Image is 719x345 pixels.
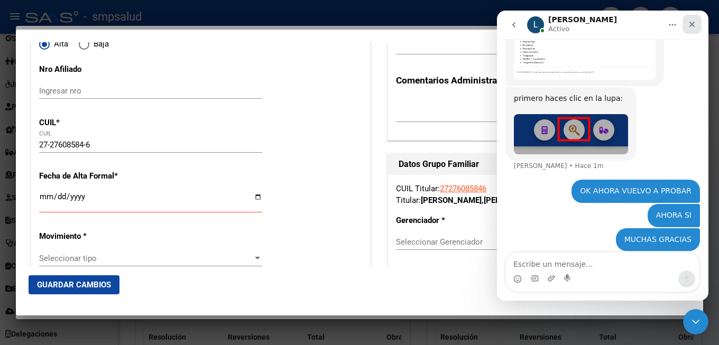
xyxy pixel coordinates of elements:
span: Guardar Cambios [37,280,111,290]
button: Selector de emoji [16,264,25,273]
h3: Comentarios Administrador: [396,73,672,87]
span: Alta [50,38,68,50]
a: 27276085846 [440,184,486,193]
div: primero haces clic en la lupa: ​ [17,83,131,104]
span: Baja [89,38,109,50]
div: [PERSON_NAME] • Hace 1m [17,152,107,158]
iframe: Intercom live chat [497,11,708,301]
p: Nro Afiliado [39,63,136,76]
mat-radio-group: Elija una opción [39,42,119,51]
span: Seleccionar Gerenciador [396,237,577,247]
div: Verónica dice… [8,218,203,254]
strong: [PERSON_NAME] [PERSON_NAME] [421,195,545,205]
div: OK AHORA VUELVO A PROBAR [75,169,203,192]
p: Gerenciador * [396,215,479,227]
div: AHORA SI [159,200,195,210]
iframe: Intercom live chat [683,309,708,334]
p: Fecha de Alta Formal [39,170,136,182]
div: Ludmila dice… [8,77,203,169]
p: Movimiento * [39,230,136,243]
p: CUIL [39,117,136,129]
button: Enviar un mensaje… [181,260,198,277]
div: Verónica dice… [8,169,203,193]
div: MUCHAS GRACIAS [119,218,203,241]
button: Guardar Cambios [29,275,119,294]
div: AHORA SI [151,193,203,217]
button: Adjuntar un archivo [50,264,59,272]
div: CUIL Titular: Titular: [396,183,672,207]
span: , [482,195,484,205]
div: primero haces clic en la lupa:​[PERSON_NAME] • Hace 1m [8,77,140,150]
h1: Datos Grupo Familiar [399,158,670,171]
textarea: Escribe un mensaje... [9,242,202,260]
div: OK AHORA VUELVO A PROBAR [83,175,195,186]
button: Start recording [67,264,76,272]
span: Seleccionar tipo [39,254,253,263]
button: Selector de gif [33,264,42,272]
div: Verónica dice… [8,193,203,218]
div: MUCHAS GRACIAS [127,224,195,235]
